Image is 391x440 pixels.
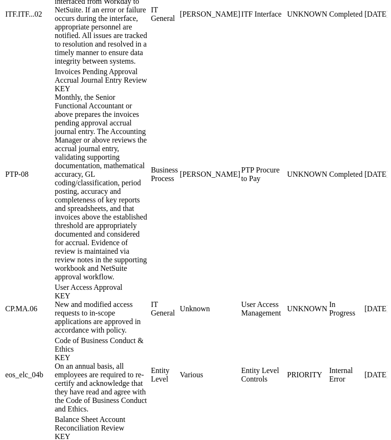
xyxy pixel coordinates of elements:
div: UNKNOWN [287,10,327,19]
div: On an annual basis, all employees are required to re-certify and acknowledge that they have read ... [55,362,149,413]
div: [DATE] [364,10,389,19]
div: ITF Interface [241,10,285,19]
div: PTP-08 [5,170,53,179]
div: [PERSON_NAME] [180,10,239,19]
div: [DATE] [364,371,389,379]
div: Code of Business Conduct & Ethics [55,336,149,362]
td: Entity Level [150,336,178,414]
div: Entity Level Controls [241,366,285,383]
div: [DATE] [364,170,389,179]
div: CP.MA.06 [5,305,53,313]
div: UNKNOWN [287,170,327,179]
div: Unknown [180,305,239,313]
div: KEY [55,354,149,362]
td: Business Process [150,67,178,282]
div: User Access Approval [55,283,149,300]
div: eos_elc_04b [5,371,53,379]
div: KEY [55,85,149,93]
td: IT General [150,283,178,335]
div: [DATE] [364,305,389,313]
div: Invoices Pending Approval Accrual Journal Entry Review [55,67,149,93]
div: Completed [329,10,362,19]
div: PRIORITY [287,371,327,379]
div: Internal Error [329,366,362,383]
div: New and modified access requests to in-scope applications are approved in accordance with policy. [55,300,149,335]
div: User Access Management [241,300,285,317]
div: KEY [55,292,149,300]
div: Monthly, the Senior Functional Accountant or above prepares the invoices pending approval accrual... [55,93,149,281]
div: ITF.ITF...02 [5,10,53,19]
div: PTP Procure to Pay [241,166,285,183]
div: In Progress [329,300,362,317]
div: Various [180,371,239,379]
div: UNKNOWN [287,305,327,313]
div: Completed [329,170,362,179]
div: [PERSON_NAME] [180,170,239,179]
